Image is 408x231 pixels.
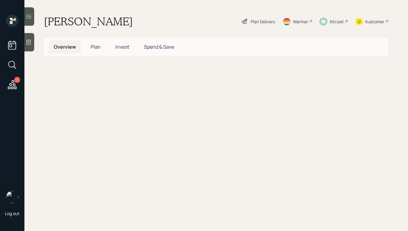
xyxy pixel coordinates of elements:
[365,18,384,25] div: Kustomer
[251,18,275,25] div: Plan Delivery
[5,211,20,216] div: Log out
[330,18,344,25] div: Altruist
[293,18,308,25] div: Warmer
[144,43,174,50] span: Spend & Save
[44,15,133,28] h1: [PERSON_NAME]
[91,43,101,50] span: Plan
[6,191,18,203] img: hunter_neumayer.jpg
[54,43,76,50] span: Overview
[14,77,20,83] div: 1
[115,43,129,50] span: Invest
